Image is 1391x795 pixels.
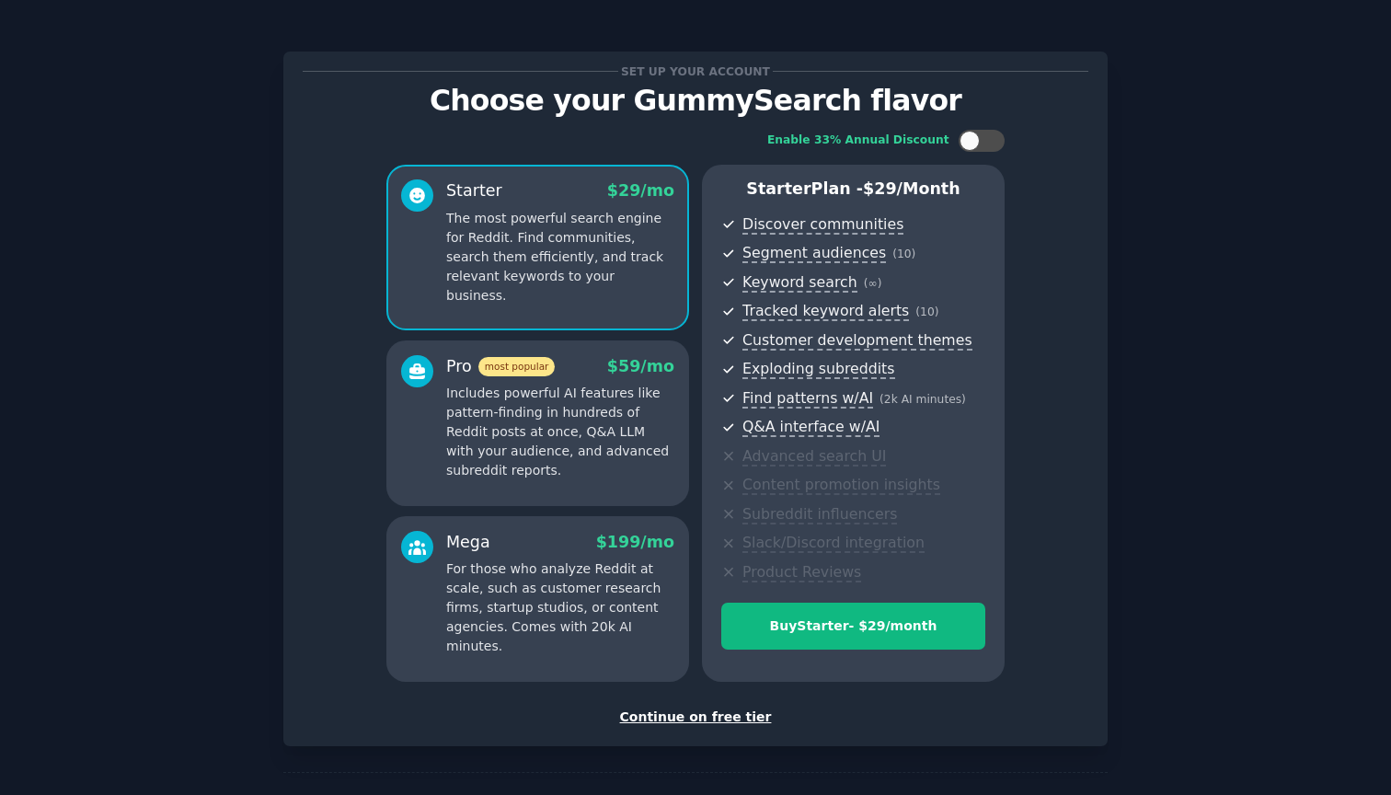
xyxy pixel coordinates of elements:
[742,302,909,321] span: Tracked keyword alerts
[721,178,985,201] p: Starter Plan -
[596,533,674,551] span: $ 199 /mo
[478,357,556,376] span: most popular
[446,559,674,656] p: For those who analyze Reddit at scale, such as customer research firms, startup studios, or conte...
[721,603,985,650] button: BuyStarter- $29/month
[864,277,882,290] span: ( ∞ )
[915,305,938,318] span: ( 10 )
[742,215,903,235] span: Discover communities
[446,355,555,378] div: Pro
[742,360,894,379] span: Exploding subreddits
[607,181,674,200] span: $ 29 /mo
[446,384,674,480] p: Includes powerful AI features like pattern-finding in hundreds of Reddit posts at once, Q&A LLM w...
[303,708,1088,727] div: Continue on free tier
[742,447,886,467] span: Advanced search UI
[446,179,502,202] div: Starter
[879,393,966,406] span: ( 2k AI minutes )
[446,531,490,554] div: Mega
[863,179,960,198] span: $ 29 /month
[607,357,674,375] span: $ 59 /mo
[892,248,915,260] span: ( 10 )
[742,331,972,351] span: Customer development themes
[742,505,897,524] span: Subreddit influencers
[722,616,984,636] div: Buy Starter - $ 29 /month
[742,534,925,553] span: Slack/Discord integration
[742,244,886,263] span: Segment audiences
[742,418,879,437] span: Q&A interface w/AI
[767,132,949,149] div: Enable 33% Annual Discount
[446,209,674,305] p: The most powerful search engine for Reddit. Find communities, search them efficiently, and track ...
[303,85,1088,117] p: Choose your GummySearch flavor
[742,476,940,495] span: Content promotion insights
[742,273,857,293] span: Keyword search
[742,563,861,582] span: Product Reviews
[618,62,774,81] span: Set up your account
[742,389,873,409] span: Find patterns w/AI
